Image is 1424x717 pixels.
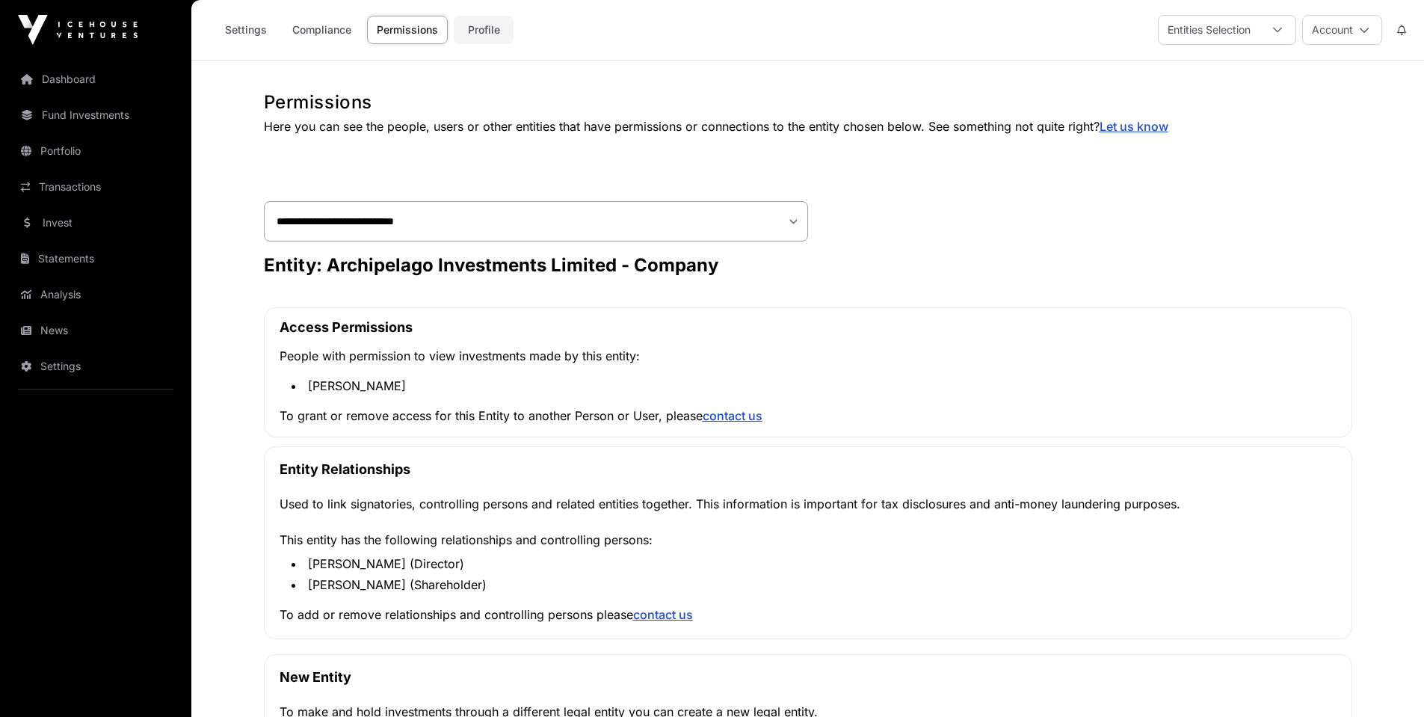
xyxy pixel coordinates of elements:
[12,63,179,96] a: Dashboard
[215,16,277,44] a: Settings
[1159,16,1260,44] div: Entities Selection
[280,606,1337,624] p: To add or remove relationships and controlling persons please
[280,667,1337,688] p: New Entity
[12,314,179,347] a: News
[1302,15,1382,45] button: Account
[12,135,179,167] a: Portfolio
[703,408,762,423] a: contact us
[633,607,693,622] a: contact us
[280,407,1337,425] p: To grant or remove access for this Entity to another Person or User, please
[12,350,179,383] a: Settings
[1100,119,1168,134] a: Let us know
[367,16,448,44] a: Permissions
[292,576,1337,594] li: [PERSON_NAME] (Shareholder)
[12,99,179,132] a: Fund Investments
[12,170,179,203] a: Transactions
[283,16,361,44] a: Compliance
[18,15,138,45] img: Icehouse Ventures Logo
[280,317,1337,338] p: Access Permissions
[280,347,1337,365] p: People with permission to view investments made by this entity:
[292,377,1337,395] li: [PERSON_NAME]
[454,16,514,44] a: Profile
[12,278,179,311] a: Analysis
[264,253,1352,277] h3: Entity: Archipelago Investments Limited - Company
[280,531,1337,549] p: This entity has the following relationships and controlling persons:
[264,117,1352,135] p: Here you can see the people, users or other entities that have permissions or connections to the ...
[12,242,179,275] a: Statements
[292,555,1337,573] li: [PERSON_NAME] (Director)
[12,206,179,239] a: Invest
[280,495,1337,513] p: Used to link signatories, controlling persons and related entities together. This information is ...
[1349,645,1424,717] iframe: Chat Widget
[280,459,1337,480] p: Entity Relationships
[264,90,1352,114] h1: Permissions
